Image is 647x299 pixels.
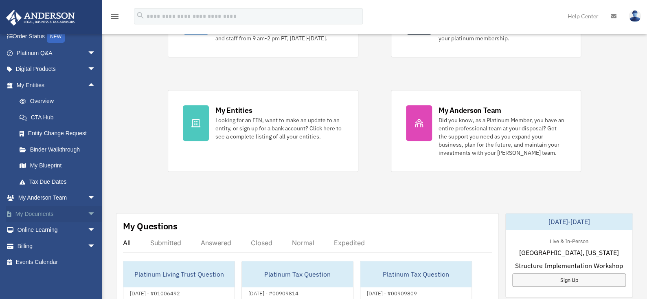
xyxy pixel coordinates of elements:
[242,288,305,297] div: [DATE] - #00909814
[439,116,566,157] div: Did you know, as a Platinum Member, you have an entire professional team at your disposal? Get th...
[6,238,108,254] a: Billingarrow_drop_down
[88,238,104,255] span: arrow_drop_down
[4,10,77,26] img: Anderson Advisors Platinum Portal
[47,31,65,43] div: NEW
[123,220,178,232] div: My Questions
[88,77,104,94] span: arrow_drop_up
[512,273,626,287] a: Sign Up
[88,45,104,62] span: arrow_drop_down
[88,61,104,78] span: arrow_drop_down
[6,206,108,222] a: My Documentsarrow_drop_down
[110,11,120,21] i: menu
[506,213,632,230] div: [DATE]-[DATE]
[11,93,108,110] a: Overview
[168,90,358,172] a: My Entities Looking for an EIN, want to make an update to an entity, or sign up for a bank accoun...
[334,239,365,247] div: Expedited
[123,239,131,247] div: All
[11,174,108,190] a: Tax Due Dates
[543,236,595,245] div: Live & In-Person
[150,239,181,247] div: Submitted
[251,239,272,247] div: Closed
[11,125,108,142] a: Entity Change Request
[6,222,108,238] a: Online Learningarrow_drop_down
[519,248,619,257] span: [GEOGRAPHIC_DATA], [US_STATE]
[6,77,108,93] a: My Entitiesarrow_drop_up
[6,29,108,45] a: Order StatusNEW
[360,288,423,297] div: [DATE] - #00909809
[6,45,108,61] a: Platinum Q&Aarrow_drop_down
[123,288,186,297] div: [DATE] - #01006492
[11,141,108,158] a: Binder Walkthrough
[88,190,104,207] span: arrow_drop_down
[11,158,108,174] a: My Blueprint
[110,14,120,21] a: menu
[123,261,235,287] div: Platinum Living Trust Question
[6,190,108,206] a: My Anderson Teamarrow_drop_down
[515,261,623,270] span: Structure Implementation Workshop
[11,109,108,125] a: CTA Hub
[6,254,108,270] a: Events Calendar
[88,222,104,239] span: arrow_drop_down
[88,206,104,222] span: arrow_drop_down
[292,239,314,247] div: Normal
[215,116,343,141] div: Looking for an EIN, want to make an update to an entity, or sign up for a bank account? Click her...
[629,10,641,22] img: User Pic
[136,11,145,20] i: search
[242,261,353,287] div: Platinum Tax Question
[201,239,231,247] div: Answered
[391,90,581,172] a: My Anderson Team Did you know, as a Platinum Member, you have an entire professional team at your...
[360,261,472,287] div: Platinum Tax Question
[6,61,108,77] a: Digital Productsarrow_drop_down
[439,105,501,115] div: My Anderson Team
[215,105,252,115] div: My Entities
